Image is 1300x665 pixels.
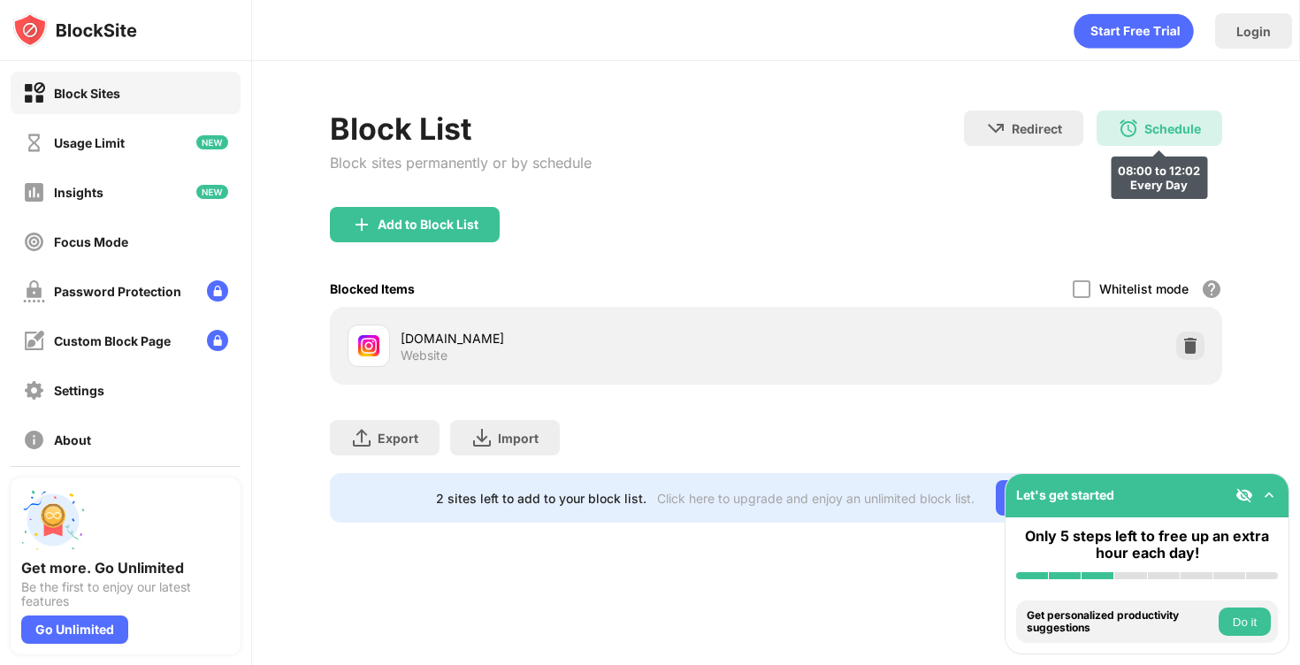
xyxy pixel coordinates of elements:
[54,432,91,447] div: About
[1118,164,1200,178] div: 08:00 to 12:02
[1144,121,1201,136] div: Schedule
[207,280,228,302] img: lock-menu.svg
[1219,608,1271,636] button: Do it
[21,615,128,644] div: Go Unlimited
[207,330,228,351] img: lock-menu.svg
[23,330,45,352] img: customize-block-page-off.svg
[330,281,415,296] div: Blocked Items
[378,218,478,232] div: Add to Block List
[23,429,45,451] img: about-off.svg
[21,559,230,577] div: Get more. Go Unlimited
[401,348,447,363] div: Website
[21,488,85,552] img: push-unlimited.svg
[12,12,137,48] img: logo-blocksite.svg
[54,135,125,150] div: Usage Limit
[1074,13,1194,49] div: animation
[54,383,104,398] div: Settings
[1016,528,1278,562] div: Only 5 steps left to free up an extra hour each day!
[23,181,45,203] img: insights-off.svg
[330,154,592,172] div: Block sites permanently or by schedule
[54,284,181,299] div: Password Protection
[1027,609,1214,635] div: Get personalized productivity suggestions
[1016,487,1114,502] div: Let's get started
[196,185,228,199] img: new-icon.svg
[196,135,228,149] img: new-icon.svg
[1235,486,1253,504] img: eye-not-visible.svg
[23,280,45,302] img: password-protection-off.svg
[498,431,539,446] div: Import
[54,185,103,200] div: Insights
[996,480,1117,516] div: Go Unlimited
[378,431,418,446] div: Export
[1012,121,1062,136] div: Redirect
[657,491,975,506] div: Click here to upgrade and enjoy an unlimited block list.
[1236,24,1271,39] div: Login
[436,491,646,506] div: 2 sites left to add to your block list.
[54,333,171,348] div: Custom Block Page
[330,111,592,147] div: Block List
[401,329,776,348] div: [DOMAIN_NAME]
[358,335,379,356] img: favicons
[1260,486,1278,504] img: omni-setup-toggle.svg
[23,82,45,104] img: block-on.svg
[23,132,45,154] img: time-usage-off.svg
[1099,281,1189,296] div: Whitelist mode
[1118,178,1200,192] div: Every Day
[54,86,120,101] div: Block Sites
[54,234,128,249] div: Focus Mode
[23,379,45,401] img: settings-off.svg
[21,580,230,608] div: Be the first to enjoy our latest features
[23,231,45,253] img: focus-off.svg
